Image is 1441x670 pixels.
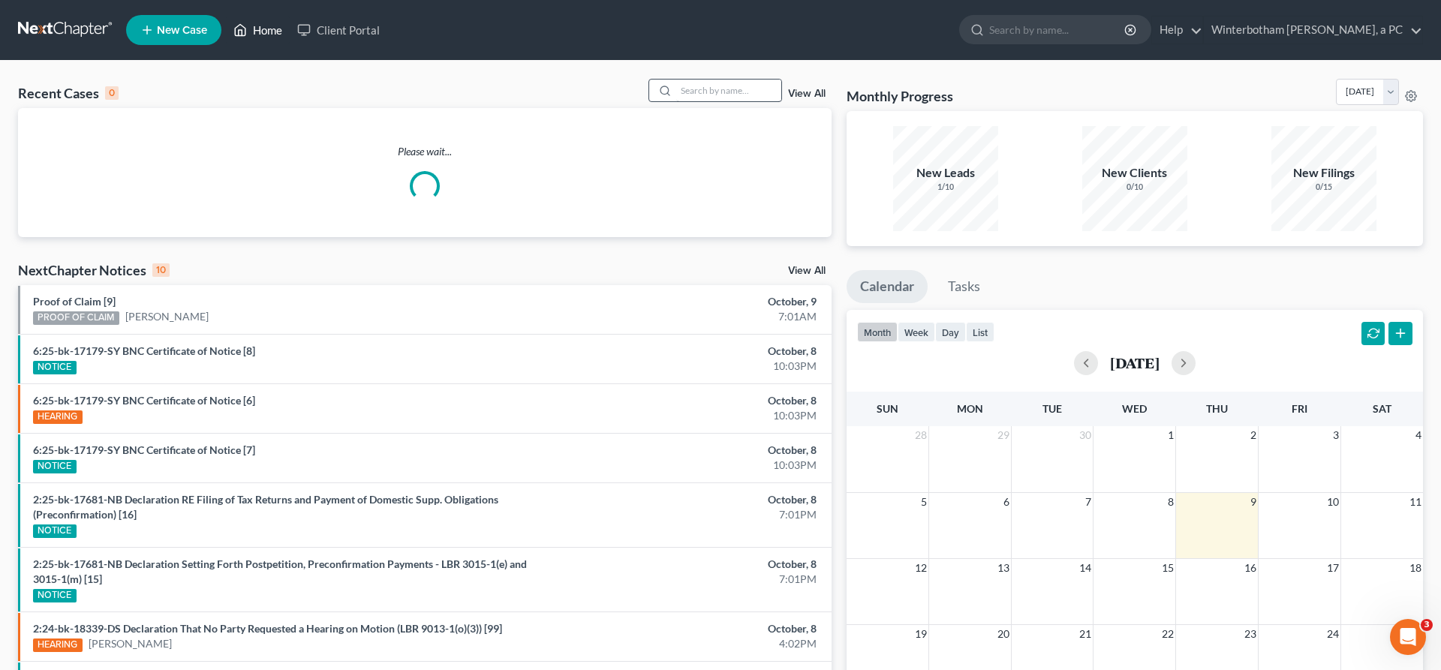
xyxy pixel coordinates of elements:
[18,261,170,279] div: NextChapter Notices
[1325,493,1340,511] span: 10
[33,295,116,308] a: Proof of Claim [9]
[125,309,209,324] a: [PERSON_NAME]
[33,460,77,473] div: NOTICE
[565,492,817,507] div: October, 8
[565,294,817,309] div: October, 9
[913,559,928,577] span: 12
[913,625,928,643] span: 19
[1271,164,1376,182] div: New Filings
[1373,402,1391,415] span: Sat
[1078,559,1093,577] span: 14
[1082,164,1187,182] div: New Clients
[1002,493,1011,511] span: 6
[33,410,83,424] div: HEARING
[898,322,935,342] button: week
[1243,559,1258,577] span: 16
[565,458,817,473] div: 10:03PM
[105,86,119,100] div: 0
[1122,402,1147,415] span: Wed
[1078,625,1093,643] span: 21
[33,589,77,602] div: NOTICE
[996,625,1011,643] span: 20
[290,17,387,44] a: Client Portal
[1152,17,1202,44] a: Help
[157,25,207,36] span: New Case
[33,557,527,585] a: 2:25-bk-17681-NB Declaration Setting Forth Postpetition, Preconfirmation Payments - LBR 3015-1(e)...
[1325,559,1340,577] span: 17
[33,524,77,538] div: NOTICE
[1084,493,1093,511] span: 7
[18,144,832,159] p: Please wait...
[893,164,998,182] div: New Leads
[1166,426,1175,444] span: 1
[565,636,817,651] div: 4:02PM
[934,270,994,303] a: Tasks
[89,636,172,651] a: [PERSON_NAME]
[1390,619,1426,655] iframe: Intercom live chat
[957,402,983,415] span: Mon
[1160,625,1175,643] span: 22
[565,572,817,587] div: 7:01PM
[847,270,928,303] a: Calendar
[565,359,817,374] div: 10:03PM
[565,557,817,572] div: October, 8
[33,493,498,521] a: 2:25-bk-17681-NB Declaration RE Filing of Tax Returns and Payment of Domestic Supp. Obligations (...
[152,263,170,277] div: 10
[676,80,781,101] input: Search by name...
[1249,426,1258,444] span: 2
[788,89,826,99] a: View All
[1331,426,1340,444] span: 3
[1082,182,1187,193] div: 0/10
[877,402,898,415] span: Sun
[1042,402,1062,415] span: Tue
[1166,493,1175,511] span: 8
[989,16,1127,44] input: Search by name...
[33,638,83,652] div: HEARING
[565,507,817,522] div: 7:01PM
[935,322,966,342] button: day
[966,322,994,342] button: list
[1204,17,1422,44] a: Winterbotham [PERSON_NAME], a PC
[1206,402,1228,415] span: Thu
[226,17,290,44] a: Home
[1160,559,1175,577] span: 15
[847,87,953,105] h3: Monthly Progress
[565,393,817,408] div: October, 8
[913,426,928,444] span: 28
[33,311,119,325] div: PROOF OF CLAIM
[33,443,255,456] a: 6:25-bk-17179-SY BNC Certificate of Notice [7]
[565,621,817,636] div: October, 8
[893,182,998,193] div: 1/10
[1421,619,1433,631] span: 3
[1243,625,1258,643] span: 23
[919,493,928,511] span: 5
[565,309,817,324] div: 7:01AM
[565,408,817,423] div: 10:03PM
[1078,426,1093,444] span: 30
[1249,493,1258,511] span: 9
[1414,426,1423,444] span: 4
[996,426,1011,444] span: 29
[33,361,77,374] div: NOTICE
[18,84,119,102] div: Recent Cases
[788,266,826,276] a: View All
[565,443,817,458] div: October, 8
[857,322,898,342] button: month
[565,344,817,359] div: October, 8
[33,622,502,635] a: 2:24-bk-18339-DS Declaration That No Party Requested a Hearing on Motion (LBR 9013-1(o)(3)) [99]
[1325,625,1340,643] span: 24
[1408,559,1423,577] span: 18
[33,394,255,407] a: 6:25-bk-17179-SY BNC Certificate of Notice [6]
[1408,493,1423,511] span: 11
[1292,402,1307,415] span: Fri
[1110,355,1160,371] h2: [DATE]
[1271,182,1376,193] div: 0/15
[33,344,255,357] a: 6:25-bk-17179-SY BNC Certificate of Notice [8]
[996,559,1011,577] span: 13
